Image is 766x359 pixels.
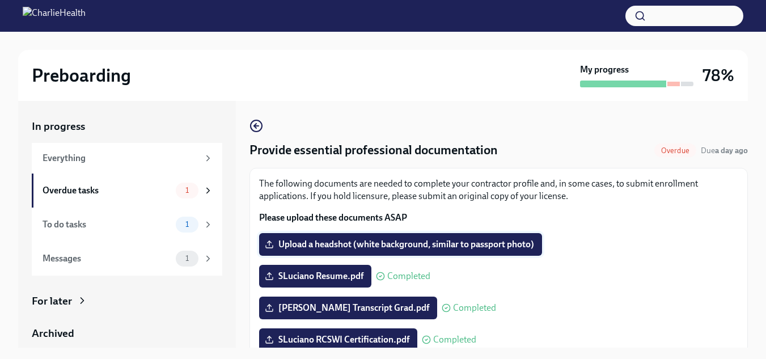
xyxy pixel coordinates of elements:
img: CharlieHealth [23,7,86,25]
a: Everything [32,143,222,174]
a: In progress [32,119,222,134]
h2: Preboarding [32,64,131,87]
div: Overdue tasks [43,184,171,197]
a: Overdue tasks1 [32,174,222,208]
span: September 17th, 2025 09:00 [701,145,748,156]
div: For later [32,294,72,309]
span: Due [701,146,748,155]
label: [PERSON_NAME] Transcript Grad.pdf [259,297,437,319]
span: 1 [179,254,196,263]
label: SLuciano Resume.pdf [259,265,371,288]
label: Upload a headshot (white background, similar to passport photo) [259,233,542,256]
span: [PERSON_NAME] Transcript Grad.pdf [267,302,429,314]
h3: 78% [702,65,734,86]
a: For later [32,294,222,309]
span: Overdue [654,146,696,155]
span: 1 [179,220,196,229]
strong: My progress [580,64,629,76]
strong: Please upload these documents ASAP [259,212,407,223]
span: Completed [433,335,476,344]
span: Completed [387,272,430,281]
a: To do tasks1 [32,208,222,242]
span: 1 [179,186,196,195]
span: SLuciano RCSWI Certification.pdf [267,334,409,345]
strong: a day ago [715,146,748,155]
div: Everything [43,152,198,164]
span: Upload a headshot (white background, similar to passport photo) [267,239,534,250]
a: Messages1 [32,242,222,276]
p: The following documents are needed to complete your contractor profile and, in some cases, to sub... [259,178,738,202]
span: Completed [453,303,496,312]
div: Messages [43,252,171,265]
a: Archived [32,326,222,341]
div: To do tasks [43,218,171,231]
label: SLuciano RCSWI Certification.pdf [259,328,417,351]
span: SLuciano Resume.pdf [267,271,363,282]
h4: Provide essential professional documentation [249,142,498,159]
